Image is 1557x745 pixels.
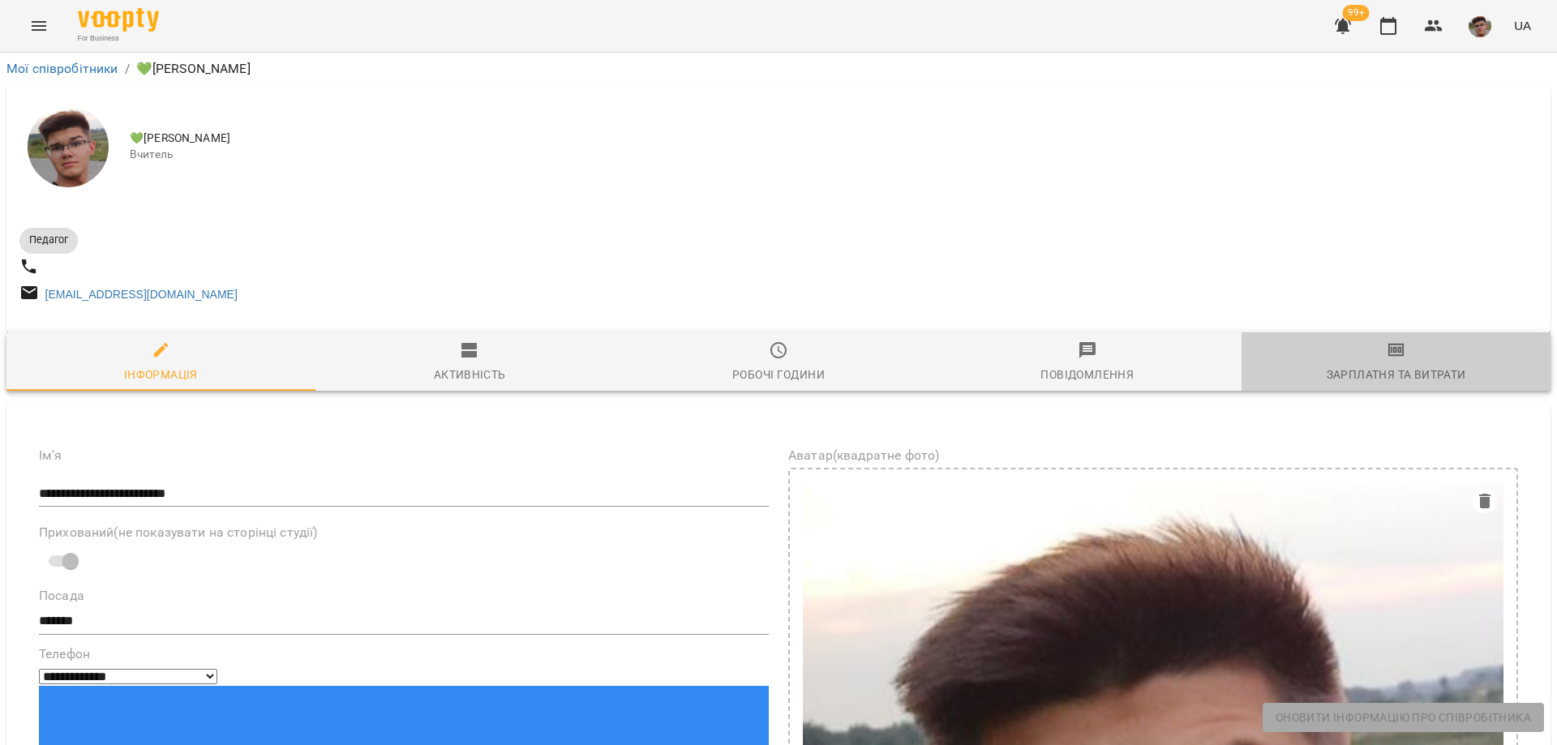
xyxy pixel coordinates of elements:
[45,288,238,301] a: [EMAIL_ADDRESS][DOMAIN_NAME]
[1040,365,1134,384] div: Повідомлення
[39,449,769,462] label: Ім'я
[39,526,769,539] label: Прихований(не показувати на сторінці студії)
[39,589,769,602] label: Посада
[19,233,78,247] span: Педагог
[136,59,251,79] p: 💚[PERSON_NAME]
[28,106,109,187] img: 💚Головко Павло Романович
[6,59,1551,79] nav: breadcrumb
[1508,11,1538,41] button: UA
[78,8,159,32] img: Voopty Logo
[125,59,130,79] li: /
[130,147,1538,163] span: Вчитель
[39,648,769,661] label: Телефон
[19,6,58,45] button: Menu
[434,365,506,384] div: Активність
[39,669,217,684] select: Phone number country
[124,365,198,384] div: Інформація
[788,449,1518,462] label: Аватар(квадратне фото)
[732,365,825,384] div: Робочі години
[1327,365,1466,384] div: Зарплатня та Витрати
[1469,15,1491,37] img: 01393c9326d881415f159edee754fa25.jpg
[6,61,118,76] a: Мої співробітники
[78,33,159,44] span: For Business
[1514,17,1531,34] span: UA
[130,131,1538,147] span: 💚[PERSON_NAME]
[1343,5,1370,21] span: 99+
